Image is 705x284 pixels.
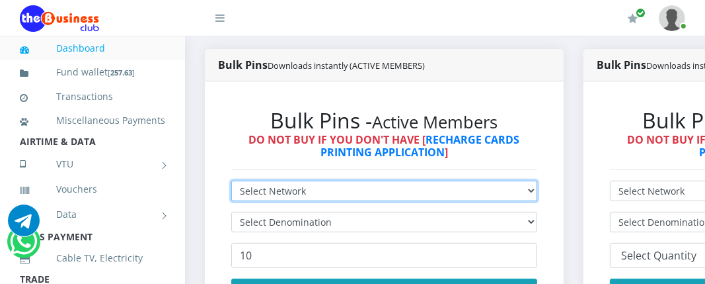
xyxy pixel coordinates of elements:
[231,243,537,268] input: Enter Quantity
[20,57,165,88] a: Fund wallet[257.63]
[20,174,165,205] a: Vouchers
[20,105,165,136] a: Miscellaneous Payments
[249,132,520,160] strong: DO NOT BUY IF YOU DON'T HAVE [ ]
[10,236,37,258] a: Chat for support
[20,148,165,181] a: VTU
[268,60,425,71] small: Downloads instantly (ACTIVE MEMBERS)
[108,68,135,77] small: [ ]
[373,111,498,134] small: Active Members
[20,198,165,231] a: Data
[8,214,40,236] a: Chat for support
[659,5,685,31] img: User
[20,33,165,64] a: Dashboard
[636,8,646,18] span: Renew/Upgrade Subscription
[218,58,425,72] strong: Bulk Pins
[20,81,165,112] a: Transactions
[20,243,165,273] a: Cable TV, Electricity
[20,5,99,32] img: Logo
[628,13,638,24] i: Renew/Upgrade Subscription
[320,132,520,160] a: RECHARGE CARDS PRINTING APPLICATION
[231,108,537,133] h2: Bulk Pins -
[110,68,132,77] b: 257.63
